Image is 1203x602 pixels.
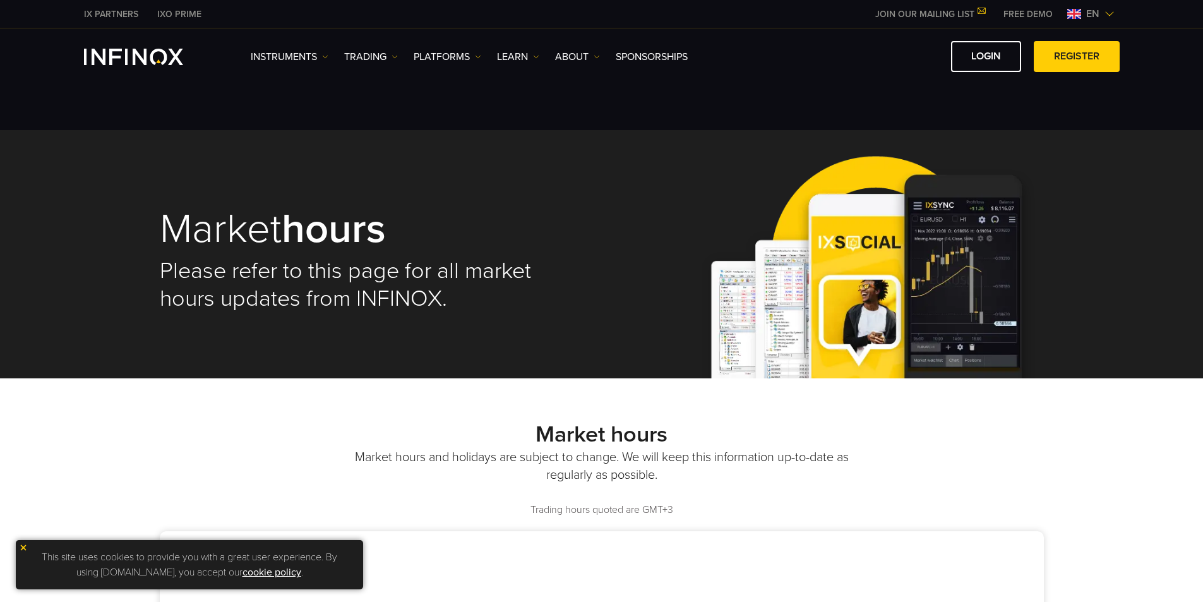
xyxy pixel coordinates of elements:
h1: Market [160,208,584,251]
a: cookie policy [242,566,301,579]
a: TRADING [344,49,398,64]
a: JOIN OUR MAILING LIST [866,9,994,20]
img: yellow close icon [19,543,28,552]
p: Trading hours quoted are GMT+3 [160,503,1044,517]
a: ABOUT [555,49,600,64]
a: INFINOX Logo [84,49,213,65]
h2: Please refer to this page for all market hours updates from INFINOX. [160,257,584,313]
a: Instruments [251,49,328,64]
a: INFINOX MENU [994,8,1062,21]
span: en [1081,6,1104,21]
p: This site uses cookies to provide you with a great user experience. By using [DOMAIN_NAME], you a... [22,546,357,583]
p: Market hours and holidays are subject to change. We will keep this information up-to-date as regu... [352,448,851,484]
a: REGISTER [1034,41,1120,72]
a: SPONSORSHIPS [616,49,688,64]
a: Learn [497,49,539,64]
a: LOGIN [951,41,1021,72]
a: PLATFORMS [414,49,481,64]
strong: Market hours [536,421,667,448]
a: INFINOX [75,8,148,21]
strong: hours [282,204,386,254]
a: INFINOX [148,8,211,21]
